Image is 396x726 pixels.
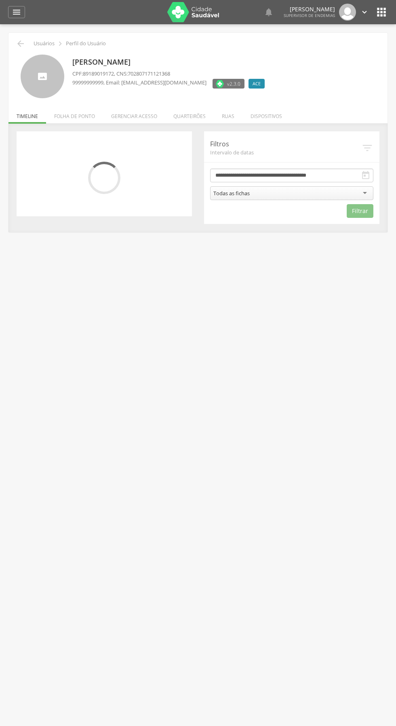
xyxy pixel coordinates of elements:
[46,105,103,124] li: Folha de ponto
[72,70,269,78] p: CPF: , CNS:
[12,7,21,17] i: 
[361,171,371,180] i: 
[56,39,65,48] i: 
[66,40,106,47] p: Perfil do Usuário
[347,204,373,218] button: Filtrar
[103,105,165,124] li: Gerenciar acesso
[213,190,250,197] div: Todas as fichas
[8,6,25,18] a: 
[264,4,274,21] a: 
[284,6,335,12] p: [PERSON_NAME]
[375,6,388,19] i: 
[264,7,274,17] i: 
[210,149,361,156] span: Intervalo de datas
[83,70,114,77] span: 89189019172
[72,79,103,86] span: 99999999999
[361,142,373,154] i: 
[165,105,214,124] li: Quarteirões
[213,79,244,89] label: Versão do aplicativo
[360,8,369,17] i: 
[210,139,361,149] p: Filtros
[16,39,25,49] i: Voltar
[72,79,206,87] p: , Email: [EMAIL_ADDRESS][DOMAIN_NAME]
[360,4,369,21] a: 
[72,57,269,68] p: [PERSON_NAME]
[253,80,261,87] span: ACE
[227,80,240,88] span: v2.3.0
[128,70,170,77] span: 702807171121368
[34,40,55,47] p: Usuários
[214,105,242,124] li: Ruas
[242,105,290,124] li: Dispositivos
[284,13,335,18] span: Supervisor de Endemias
